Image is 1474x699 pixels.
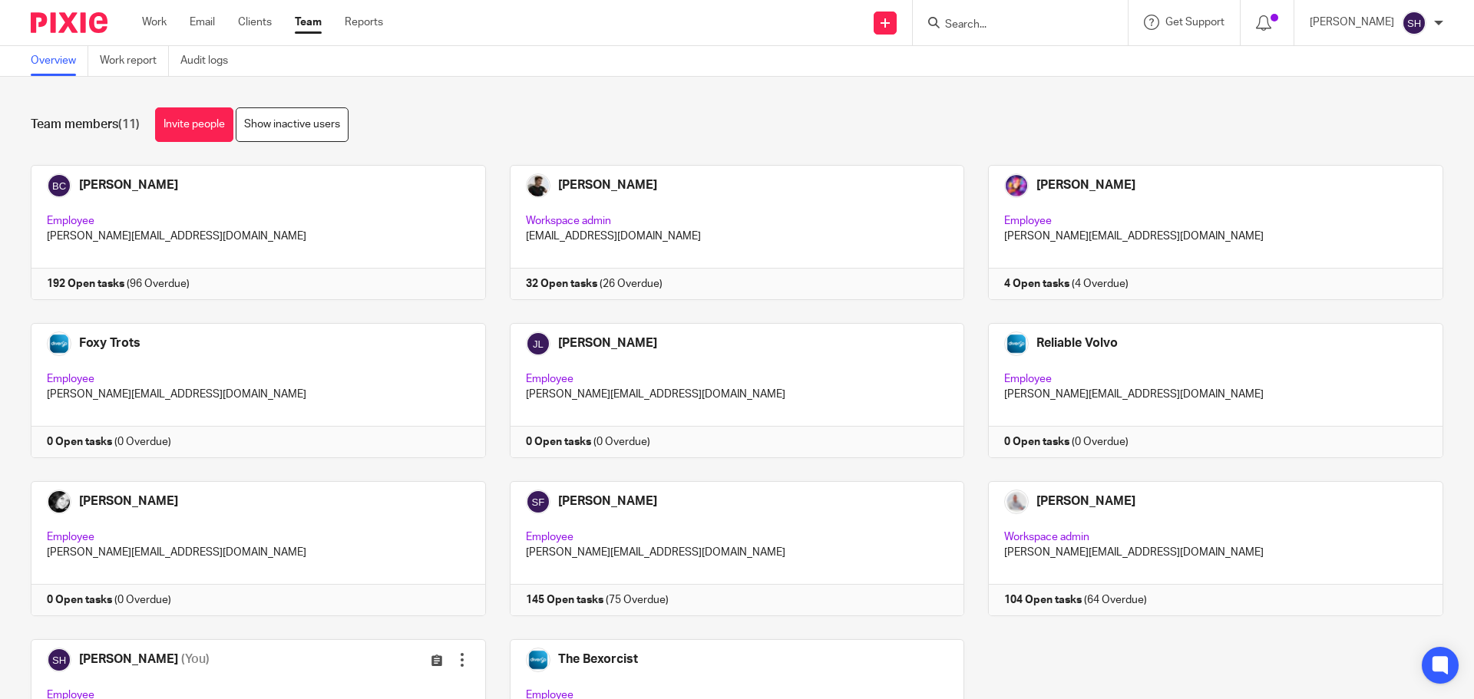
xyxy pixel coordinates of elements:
[118,118,140,130] span: (11)
[345,15,383,30] a: Reports
[236,107,349,142] a: Show inactive users
[180,46,240,76] a: Audit logs
[1165,17,1224,28] span: Get Support
[100,46,169,76] a: Work report
[155,107,233,142] a: Invite people
[295,15,322,30] a: Team
[944,18,1082,32] input: Search
[31,46,88,76] a: Overview
[31,117,140,133] h1: Team members
[142,15,167,30] a: Work
[238,15,272,30] a: Clients
[190,15,215,30] a: Email
[1310,15,1394,30] p: [PERSON_NAME]
[1402,11,1426,35] img: svg%3E
[31,12,107,33] img: Pixie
